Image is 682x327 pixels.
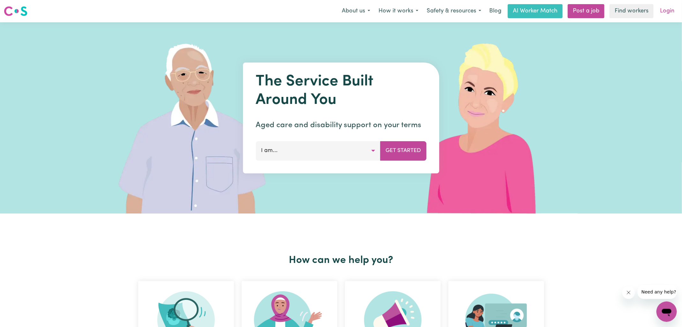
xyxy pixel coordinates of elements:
a: Post a job [568,4,604,18]
iframe: Close message [622,286,635,299]
button: I am... [256,141,380,160]
p: Aged care and disability support on your terms [256,120,426,131]
a: Find workers [610,4,654,18]
h2: How can we help you? [134,254,548,266]
button: How it works [374,4,423,18]
button: Safety & resources [423,4,485,18]
img: Careseekers logo [4,5,27,17]
button: About us [338,4,374,18]
a: Login [656,4,678,18]
button: Get Started [380,141,426,160]
a: Careseekers logo [4,4,27,18]
a: AI Worker Match [508,4,563,18]
iframe: Message from company [638,285,677,299]
iframe: Button to launch messaging window [656,302,677,322]
h1: The Service Built Around You [256,73,426,109]
a: Blog [485,4,505,18]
